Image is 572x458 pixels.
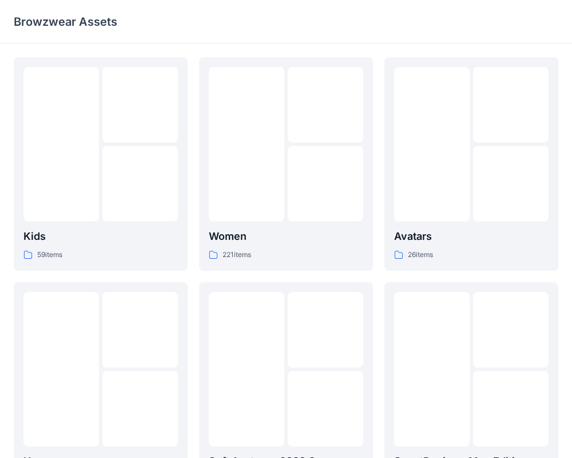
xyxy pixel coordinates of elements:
p: Women [209,228,363,244]
p: 26 items [408,249,433,261]
a: Avatars26items [384,57,558,271]
p: Kids [23,228,178,244]
p: 221 items [223,249,251,261]
p: Avatars [394,228,549,244]
p: 59 items [37,249,62,261]
p: Browzwear Assets [14,14,117,30]
a: Kids59items [14,57,188,271]
a: Women221items [199,57,373,271]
